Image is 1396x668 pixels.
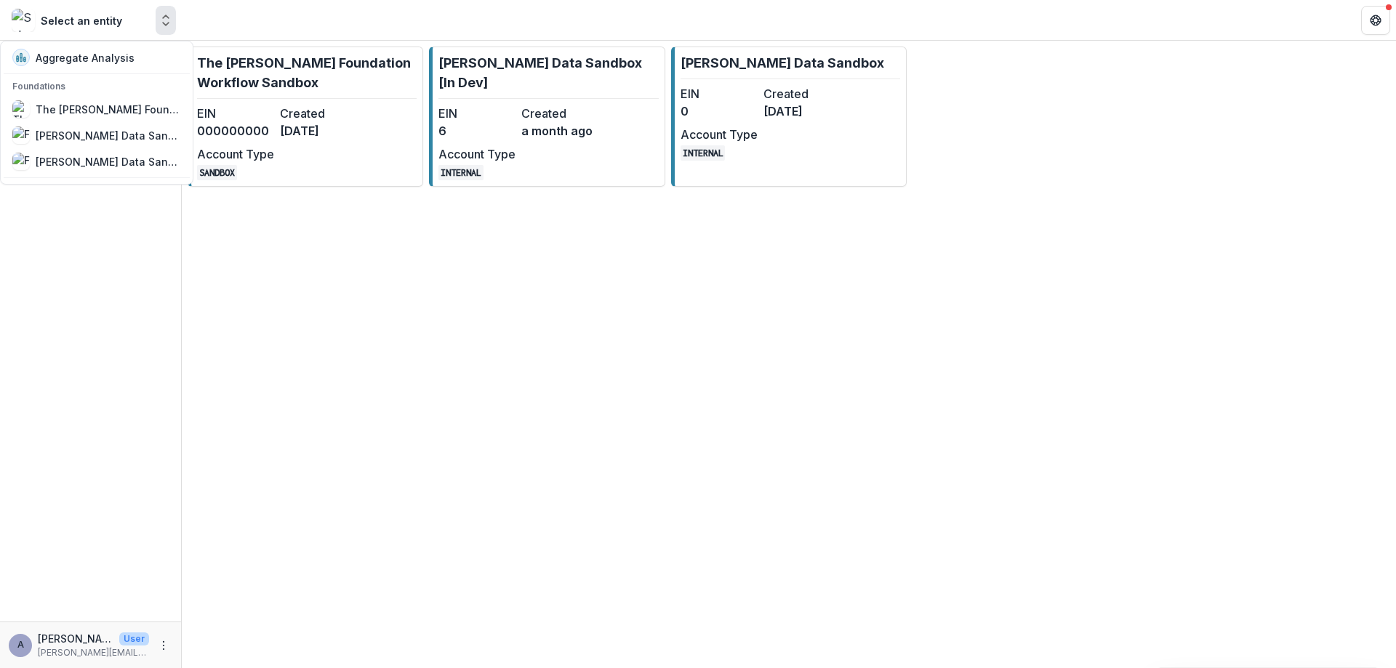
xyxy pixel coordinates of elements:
[681,126,758,143] dt: Account Type
[521,122,598,140] dd: a month ago
[188,47,423,187] a: The [PERSON_NAME] Foundation Workflow SandboxEIN000000000Created[DATE]Account TypeSANDBOX
[280,122,357,140] dd: [DATE]
[438,122,516,140] dd: 6
[681,53,884,73] p: [PERSON_NAME] Data Sandbox
[41,13,122,28] div: Select an entity
[197,105,274,122] dt: EIN
[429,47,665,187] a: [PERSON_NAME] Data Sandbox [In Dev]EIN6Createda month agoAccount TypeINTERNAL
[438,105,516,122] dt: EIN
[763,102,841,120] dd: [DATE]
[197,165,237,180] code: SANDBOX
[197,122,274,140] dd: 000000000
[1361,6,1390,35] button: Get Help
[671,47,907,187] a: [PERSON_NAME] Data SandboxEIN0Created[DATE]Account TypeINTERNAL
[119,632,149,645] p: User
[280,105,357,122] dt: Created
[197,145,274,163] dt: Account Type
[521,105,598,122] dt: Created
[156,6,176,35] button: Open entity switcher
[197,53,417,92] p: The [PERSON_NAME] Foundation Workflow Sandbox
[38,646,149,659] p: [PERSON_NAME][EMAIL_ADDRESS][DOMAIN_NAME]
[17,640,24,650] div: Annie
[12,9,35,32] img: Select an entity
[38,631,113,646] p: [PERSON_NAME]
[681,102,758,120] dd: 0
[438,165,484,180] code: INTERNAL
[763,85,841,102] dt: Created
[438,53,658,92] p: [PERSON_NAME] Data Sandbox [In Dev]
[681,85,758,102] dt: EIN
[438,145,516,163] dt: Account Type
[681,145,726,161] code: INTERNAL
[155,637,172,654] button: More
